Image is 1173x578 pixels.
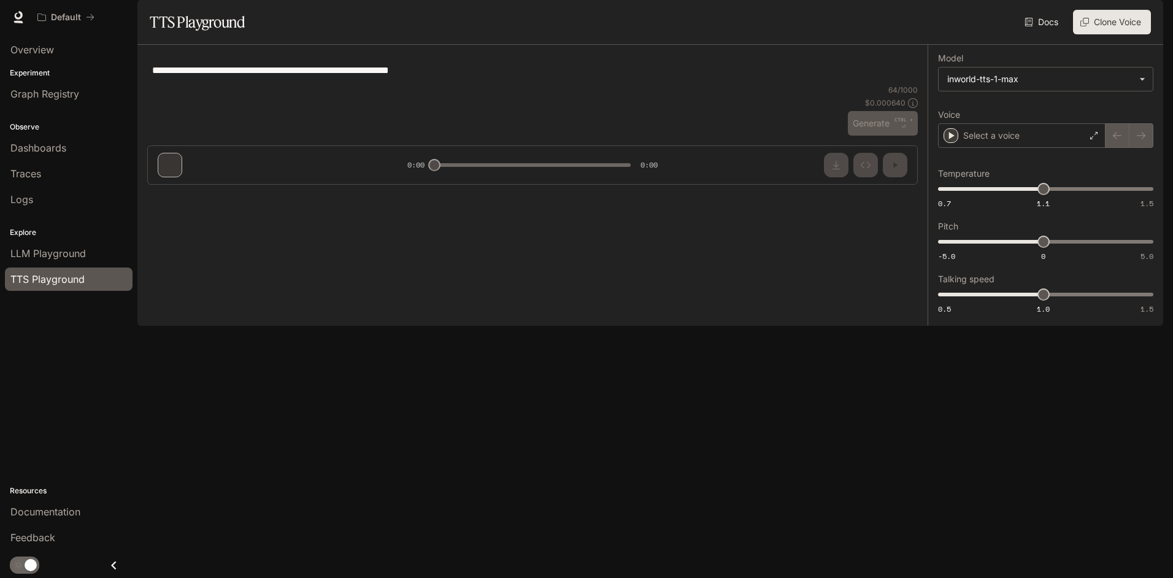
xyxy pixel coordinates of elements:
h1: TTS Playground [150,10,245,34]
p: Temperature [938,169,990,178]
span: 1.1 [1037,198,1050,209]
span: -5.0 [938,251,955,261]
a: Docs [1022,10,1063,34]
p: 64 / 1000 [888,85,918,95]
p: Select a voice [963,129,1020,142]
p: Talking speed [938,275,994,283]
p: $ 0.000640 [865,98,906,108]
p: Pitch [938,222,958,231]
span: 1.5 [1140,304,1153,314]
span: 0.7 [938,198,951,209]
p: Default [51,12,81,23]
button: All workspaces [32,5,100,29]
p: Model [938,54,963,63]
button: Clone Voice [1073,10,1151,34]
span: 5.0 [1140,251,1153,261]
span: 1.5 [1140,198,1153,209]
span: 0 [1041,251,1045,261]
div: inworld-tts-1-max [947,73,1133,85]
p: Voice [938,110,960,119]
span: 1.0 [1037,304,1050,314]
div: inworld-tts-1-max [939,67,1153,91]
span: 0.5 [938,304,951,314]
